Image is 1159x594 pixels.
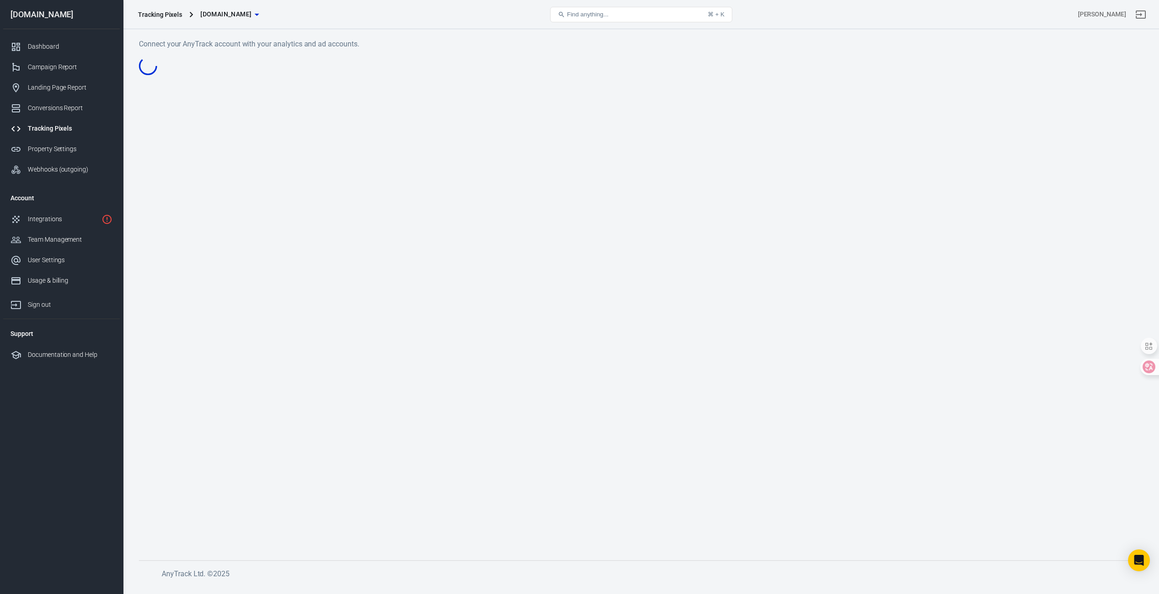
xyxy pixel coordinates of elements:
span: honestgrades.com [200,9,251,20]
a: Campaign Report [3,57,120,77]
div: Tracking Pixels [28,124,112,133]
div: Landing Page Report [28,83,112,92]
div: Property Settings [28,144,112,154]
div: Usage & billing [28,276,112,285]
button: Find anything...⌘ + K [550,7,732,22]
a: Team Management [3,229,120,250]
div: Dashboard [28,42,112,51]
div: User Settings [28,255,112,265]
div: Campaign Report [28,62,112,72]
a: Conversions Report [3,98,120,118]
a: Usage & billing [3,270,120,291]
span: Find anything... [567,11,608,18]
div: Conversions Report [28,103,112,113]
li: Support [3,323,120,345]
div: Documentation and Help [28,350,112,360]
a: User Settings [3,250,120,270]
a: Integrations [3,209,120,229]
div: Account id: Ez96FzD5 [1078,10,1126,19]
div: [DOMAIN_NAME] [3,10,120,19]
a: Landing Page Report [3,77,120,98]
div: Team Management [28,235,112,244]
div: Tracking Pixels [138,10,182,19]
div: Webhooks (outgoing) [28,165,112,174]
a: Sign out [3,291,120,315]
div: Integrations [28,214,98,224]
div: Open Intercom Messenger [1128,549,1150,571]
button: [DOMAIN_NAME] [197,6,262,23]
a: Dashboard [3,36,120,57]
a: Webhooks (outgoing) [3,159,120,180]
a: Property Settings [3,139,120,159]
h6: AnyTrack Ltd. © 2025 [162,568,845,579]
svg: 1 networks not verified yet [102,214,112,225]
div: Sign out [28,300,112,310]
h6: Connect your AnyTrack account with your analytics and ad accounts. [139,38,1143,50]
a: Sign out [1130,4,1152,25]
li: Account [3,187,120,209]
div: ⌘ + K [708,11,725,18]
a: Tracking Pixels [3,118,120,139]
